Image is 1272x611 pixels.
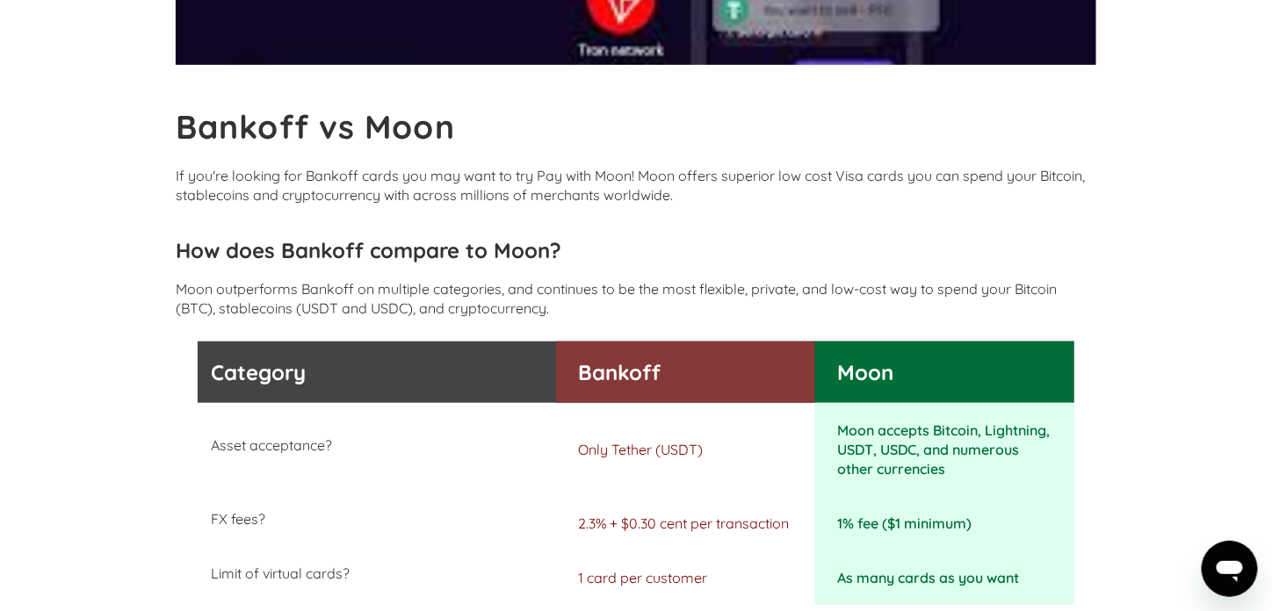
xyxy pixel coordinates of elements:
[211,435,534,455] p: Asset acceptance?
[837,568,1052,587] p: As many cards as you want
[837,514,1052,533] p: 1% fee ($1 minimum)
[578,440,806,459] p: Only Tether (USDT)
[837,359,1052,385] h3: Moon
[578,514,806,533] p: 2.3% + $0.30 cent per transaction
[837,421,1052,478] p: Moon accepts Bitcoin, Lightning, USDT, USDC, and numerous other currencies
[578,568,806,587] p: 1 card per customer
[176,106,455,147] b: Bankoff vs Moon
[176,166,1096,205] p: If you're looking for Bankoff cards you may want to try Pay with Moon! Moon offers superior low c...
[176,237,1096,263] h3: How does Bankoff compare to Moon?
[578,359,806,385] h3: Bankoff
[176,279,1096,318] p: Moon outperforms Bankoff on multiple categories, and continues to be the most flexible, private, ...
[1202,541,1258,597] iframe: Schaltfläche zum Öffnen des Messaging-Fensters
[211,359,534,385] h3: Category
[211,509,534,528] p: FX fees?
[211,564,534,583] p: Limit of virtual cards?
